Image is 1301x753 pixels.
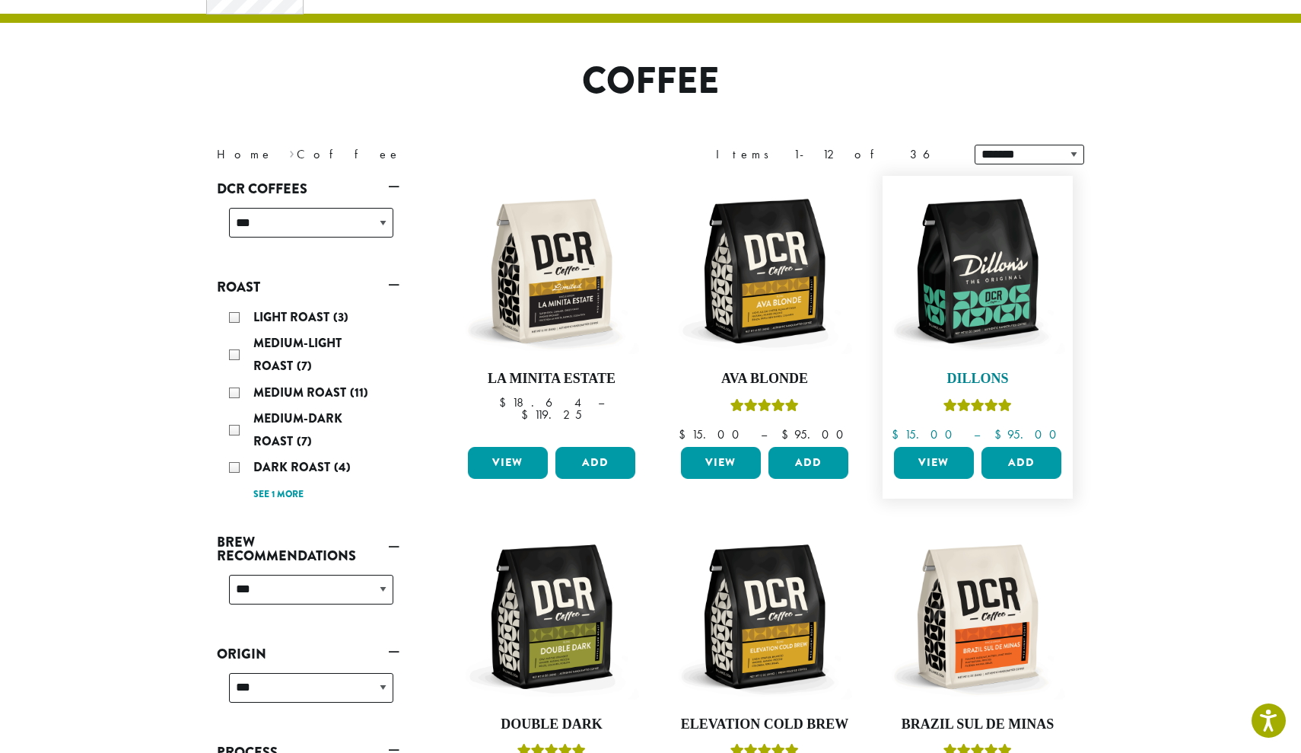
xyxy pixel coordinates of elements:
div: Items 1-12 of 36 [716,145,952,164]
div: Roast [217,300,399,511]
span: Dark Roast [253,458,334,476]
div: DCR Coffees [217,202,399,256]
button: Add [768,447,848,479]
bdi: 119.25 [521,407,582,423]
span: Medium-Light Roast [253,334,342,375]
a: La Minita Estate [464,183,639,441]
a: Origin [217,641,399,667]
span: – [974,426,980,442]
nav: Breadcrumb [217,145,628,164]
a: DCR Coffees [217,176,399,202]
a: View [894,447,974,479]
h4: Dillons [890,371,1065,388]
span: Medium-Dark Roast [253,410,342,450]
span: Light Roast [253,308,333,326]
img: DCR-12oz-La-Minita-Estate-Stock-scaled.png [464,183,639,359]
a: See 1 more [253,487,304,503]
span: $ [499,394,512,410]
span: (7) [297,432,312,450]
span: Medium Roast [253,384,350,401]
bdi: 15.00 [892,426,959,442]
button: Add [555,447,635,479]
img: DCR-12oz-Dillons-Stock-scaled.png [890,183,1065,359]
h4: Double Dark [464,716,639,733]
span: – [598,394,604,410]
span: (3) [333,308,348,326]
a: Ava BlondeRated 5.00 out of 5 [677,183,852,441]
img: DCR-12oz-Double-Dark-Stock-scaled.png [464,529,639,704]
img: DCR-12oz-Brazil-Sul-De-Minas-Stock-scaled.png [890,529,1065,704]
a: Brew Recommendations [217,529,399,569]
span: $ [679,426,692,442]
button: Add [981,447,1061,479]
div: Rated 5.00 out of 5 [943,397,1012,420]
a: DillonsRated 5.00 out of 5 [890,183,1065,441]
a: Home [217,146,273,162]
img: DCR-12oz-Elevation-Cold-Brew-Stock-scaled.png [677,529,852,704]
a: View [681,447,761,479]
img: DCR-12oz-Ava-Blonde-Stock-scaled.png [677,183,852,359]
span: $ [892,426,905,442]
h4: Elevation Cold Brew [677,716,852,733]
h4: La Minita Estate [464,371,639,388]
span: (11) [350,384,368,401]
div: Rated 5.00 out of 5 [730,397,799,420]
bdi: 18.64 [499,394,584,410]
bdi: 15.00 [679,426,746,442]
bdi: 95.00 [994,426,1064,442]
a: View [468,447,548,479]
h1: Coffee [205,59,1096,104]
bdi: 95.00 [781,426,851,442]
div: Brew Recommendations [217,569,399,623]
span: $ [521,407,534,423]
h4: Brazil Sul De Minas [890,716,1065,733]
span: (7) [297,357,312,375]
span: $ [994,426,1007,442]
span: › [289,140,294,164]
h4: Ava Blonde [677,371,852,388]
div: Origin [217,667,399,721]
span: $ [781,426,794,442]
span: – [761,426,767,442]
span: (4) [334,458,351,476]
a: Roast [217,274,399,300]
